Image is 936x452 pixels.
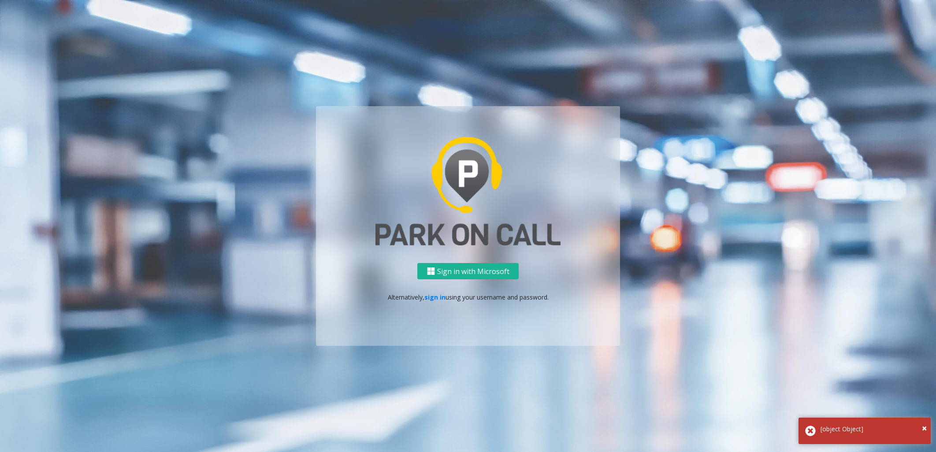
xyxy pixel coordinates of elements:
button: Sign in with Microsoft [417,263,519,279]
p: Alternatively, using your username and password. [325,293,611,302]
a: sign in [424,293,446,301]
button: Close [922,422,927,435]
div: [object Object] [821,424,924,433]
span: × [922,422,927,434]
